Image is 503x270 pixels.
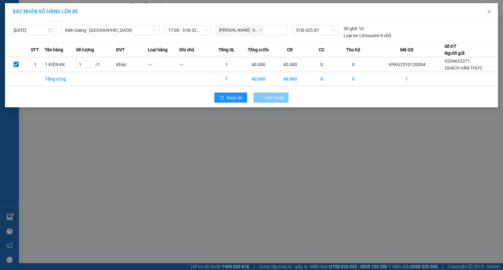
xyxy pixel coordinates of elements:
td: 0 [306,57,338,72]
span: close [487,9,492,14]
button: rollbackQuay lại [214,93,247,103]
b: [PERSON_NAME] [36,4,89,12]
span: Kiên Giang - Cần Thơ [65,25,156,35]
div: Số ĐT Người gửi [445,43,465,57]
td: 40.000 [243,57,274,72]
img: logo.jpg [3,3,34,34]
td: VPKG2510120004 [369,57,445,72]
td: / 1 [76,57,116,72]
td: 1 [25,57,44,72]
td: 40.000 [274,72,306,86]
input: 12/10/2025 [14,27,47,34]
span: loading [258,95,265,100]
td: --- [148,57,180,72]
td: 0 [338,57,369,72]
span: Lên hàng [265,94,284,101]
span: environment [36,15,41,20]
button: Close [480,3,498,21]
span: ĐVT [116,46,125,53]
span: Mã GD [400,46,413,53]
li: 1900 8181 [3,45,120,53]
td: 40.000 [274,57,306,72]
td: 0 [338,72,369,86]
td: Tổng cộng [45,72,76,86]
span: STT [31,46,39,53]
td: Khác [116,57,148,72]
td: 1 [211,72,243,86]
li: E11, Đường số 8, Khu dân cư Nông [GEOGRAPHIC_DATA], Kv.[GEOGRAPHIC_DATA], [GEOGRAPHIC_DATA] [3,14,120,46]
div: 10 [344,25,364,32]
td: 1 KIỆN KK [45,57,76,72]
span: Thu hộ [346,46,360,53]
span: Số ghế: [344,25,358,32]
span: close [259,29,262,32]
td: 1 [369,72,445,86]
td: 0 [306,72,338,86]
span: down [152,28,156,32]
button: Lên hàng [253,93,289,103]
span: phone [3,47,8,52]
span: 51B-325.87 [296,25,335,35]
span: XÁC NHẬN SỐ HÀNG LÊN XE [13,8,78,14]
span: Tổng SL [218,46,235,53]
span: Quay lại [226,94,242,101]
span: Loại hàng [148,46,168,53]
td: 40.000 [243,72,274,86]
span: CC [319,46,324,53]
span: [PERSON_NAME] - X... [217,27,263,34]
span: 0334632271 [445,59,470,64]
span: CR [287,46,293,53]
span: Loại xe: [344,32,358,39]
span: Số lượng [76,46,94,53]
td: --- [179,57,211,72]
span: Ghi chú [179,46,194,53]
div: Limousine 9 chỗ [344,32,391,39]
span: QUÁCH VĂN THỨC [445,65,483,70]
span: Tổng cước [248,46,269,53]
span: rollback [219,95,224,100]
td: 1 [211,57,243,72]
span: 17:00 - 51B-325.87 [168,25,207,35]
span: Tên hàng [45,46,63,53]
